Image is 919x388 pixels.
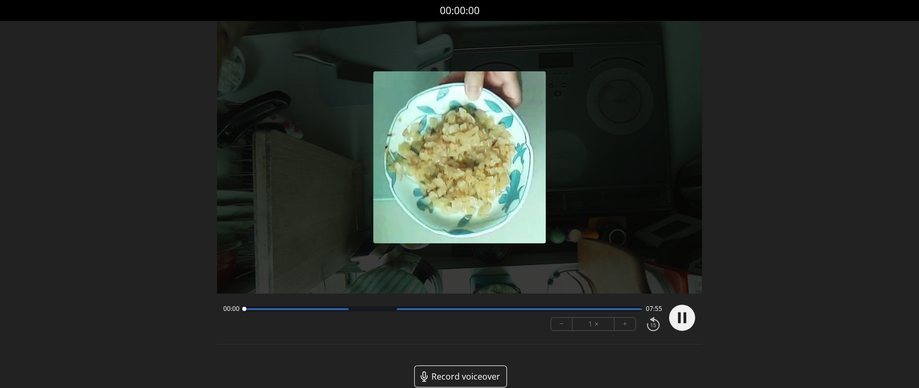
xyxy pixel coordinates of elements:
[414,365,507,387] a: Record voiceover
[614,318,635,330] button: +
[551,318,572,330] button: −
[223,305,240,313] span: 00:00
[373,71,545,243] img: Poster Image
[440,3,480,18] a: 00:00:00
[572,318,614,330] div: 1 ×
[431,370,500,383] span: Record voiceover
[646,305,662,313] span: 07:55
